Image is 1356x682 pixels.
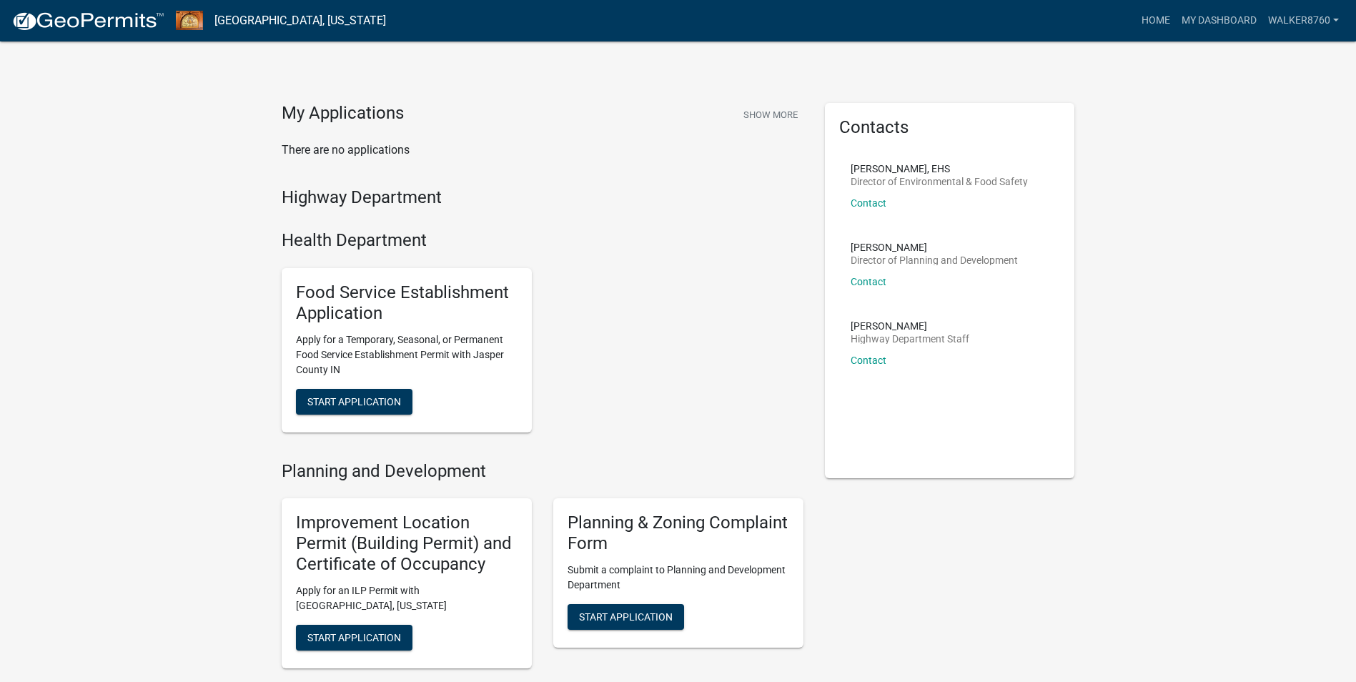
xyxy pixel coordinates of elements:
a: Walker8760 [1262,7,1345,34]
p: Director of Planning and Development [851,255,1018,265]
p: [PERSON_NAME], EHS [851,164,1028,174]
img: Jasper County, Indiana [176,11,203,30]
span: Start Application [307,631,401,643]
a: My Dashboard [1176,7,1262,34]
button: Start Application [568,604,684,630]
p: There are no applications [282,142,803,159]
p: [PERSON_NAME] [851,321,969,331]
p: Apply for an ILP Permit with [GEOGRAPHIC_DATA], [US_STATE] [296,583,518,613]
button: Start Application [296,625,412,651]
a: [GEOGRAPHIC_DATA], [US_STATE] [214,9,386,33]
a: Contact [851,197,886,209]
h4: Planning and Development [282,461,803,482]
p: Director of Environmental & Food Safety [851,177,1028,187]
button: Start Application [296,389,412,415]
p: Highway Department Staff [851,334,969,344]
a: Contact [851,355,886,366]
h4: Health Department [282,230,803,251]
a: Home [1136,7,1176,34]
p: [PERSON_NAME] [851,242,1018,252]
p: Apply for a Temporary, Seasonal, or Permanent Food Service Establishment Permit with Jasper Count... [296,332,518,377]
a: Contact [851,276,886,287]
h5: Contacts [839,117,1061,138]
h4: Highway Department [282,187,803,208]
button: Show More [738,103,803,127]
p: Submit a complaint to Planning and Development Department [568,563,789,593]
h4: My Applications [282,103,404,124]
span: Start Application [307,395,401,407]
h5: Improvement Location Permit (Building Permit) and Certificate of Occupancy [296,513,518,574]
span: Start Application [579,611,673,623]
h5: Planning & Zoning Complaint Form [568,513,789,554]
h5: Food Service Establishment Application [296,282,518,324]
